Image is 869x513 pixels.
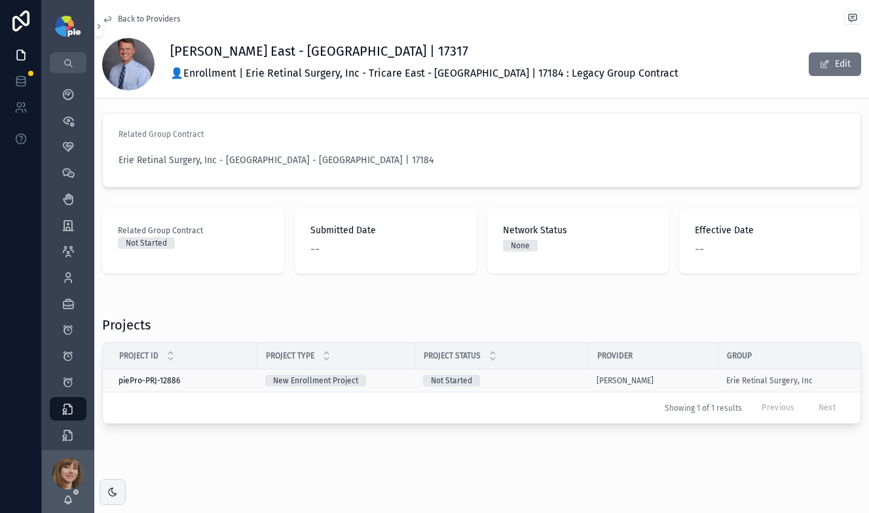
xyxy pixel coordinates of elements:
a: Erie Retinal Surgery, Inc - [GEOGRAPHIC_DATA] - [GEOGRAPHIC_DATA] | 17184 [119,154,434,167]
a: Back to Providers [102,14,181,24]
div: None [511,240,530,252]
a: Not Started [423,375,581,387]
span: Effective Date [695,224,845,237]
div: Not Started [431,375,472,387]
button: Edit [809,52,861,76]
a: [PERSON_NAME] [597,375,711,386]
span: Group [727,351,752,361]
div: scrollable content [42,73,94,450]
span: Submitted Date [310,224,461,237]
div: Not Started [126,237,167,249]
a: piePro-PRJ-12886 [119,375,250,386]
a: New Enrollment Project [265,375,407,387]
span: piePro-PRJ-12886 [119,375,180,386]
span: Project Status [424,351,481,361]
span: Project Type [266,351,314,361]
div: New Enrollment Project [273,375,358,387]
span: Network Status [503,224,654,237]
span: Provider [597,351,633,361]
p: 👤Enrollment | Erie Retinal Surgery, Inc - Tricare East - [GEOGRAPHIC_DATA] | 17184 : Legacy Group... [170,66,678,81]
img: App logo [55,16,81,37]
span: -- [310,240,320,258]
h1: Projects [102,316,151,334]
span: -- [695,240,704,258]
span: Back to Providers [118,14,181,24]
span: Showing 1 of 1 results [665,403,742,413]
a: [PERSON_NAME] [597,375,654,386]
h1: [PERSON_NAME] East - [GEOGRAPHIC_DATA] | 17317 [170,42,678,60]
span: Related Group Contract [118,225,203,236]
span: Related Group Contract [119,130,204,139]
iframe: Spotlight [1,63,25,86]
a: Erie Retinal Surgery, Inc [726,375,813,386]
span: Project ID [119,351,158,361]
